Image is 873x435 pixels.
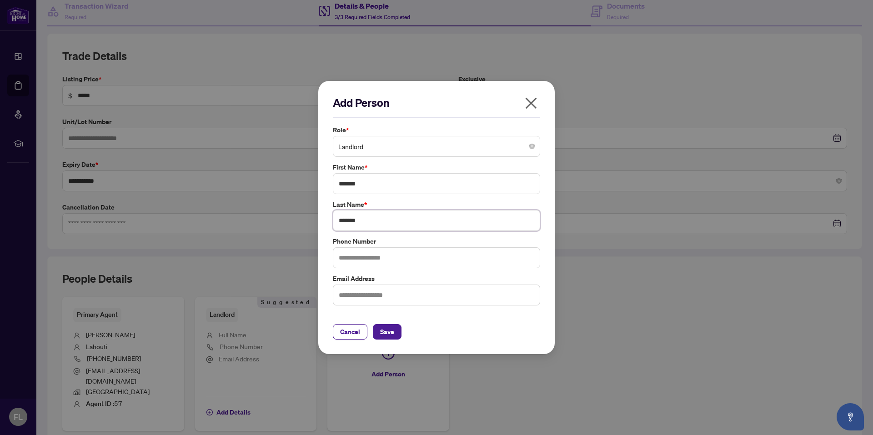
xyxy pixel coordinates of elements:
[333,125,540,135] label: Role
[373,324,401,340] button: Save
[333,236,540,246] label: Phone Number
[529,144,535,149] span: close-circle
[837,403,864,430] button: Open asap
[524,96,538,110] span: close
[333,324,367,340] button: Cancel
[333,200,540,210] label: Last Name
[380,325,394,339] span: Save
[333,95,540,110] h2: Add Person
[340,325,360,339] span: Cancel
[338,138,535,155] span: Landlord
[333,162,540,172] label: First Name
[333,274,540,284] label: Email Address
